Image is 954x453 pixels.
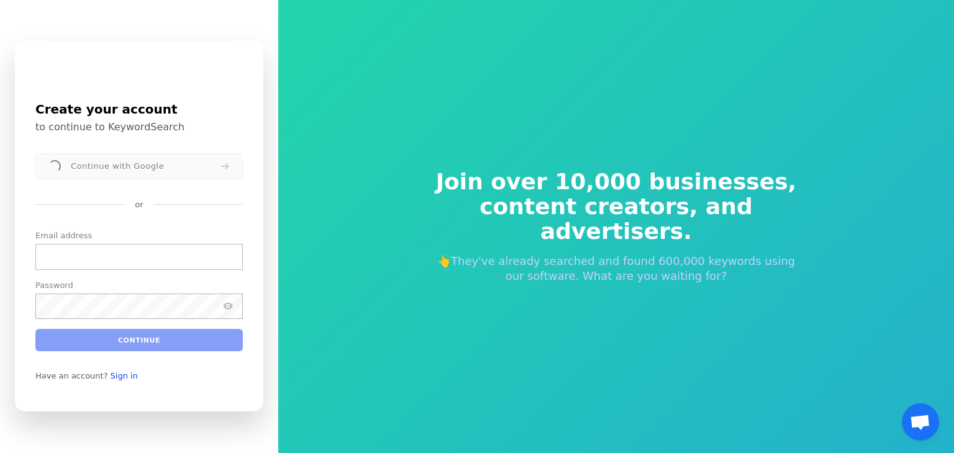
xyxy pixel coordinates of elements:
[220,299,235,314] button: Show password
[35,371,108,381] span: Have an account?
[111,371,138,381] a: Sign in
[35,100,243,119] h1: Create your account
[427,194,805,244] span: content creators, and advertisers.
[427,169,805,194] span: Join over 10,000 businesses,
[427,254,805,284] p: 👆They've already searched and found 600,000 keywords using our software. What are you waiting for?
[135,199,143,210] p: or
[35,121,243,133] p: to continue to KeywordSearch
[902,403,939,441] div: Open chat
